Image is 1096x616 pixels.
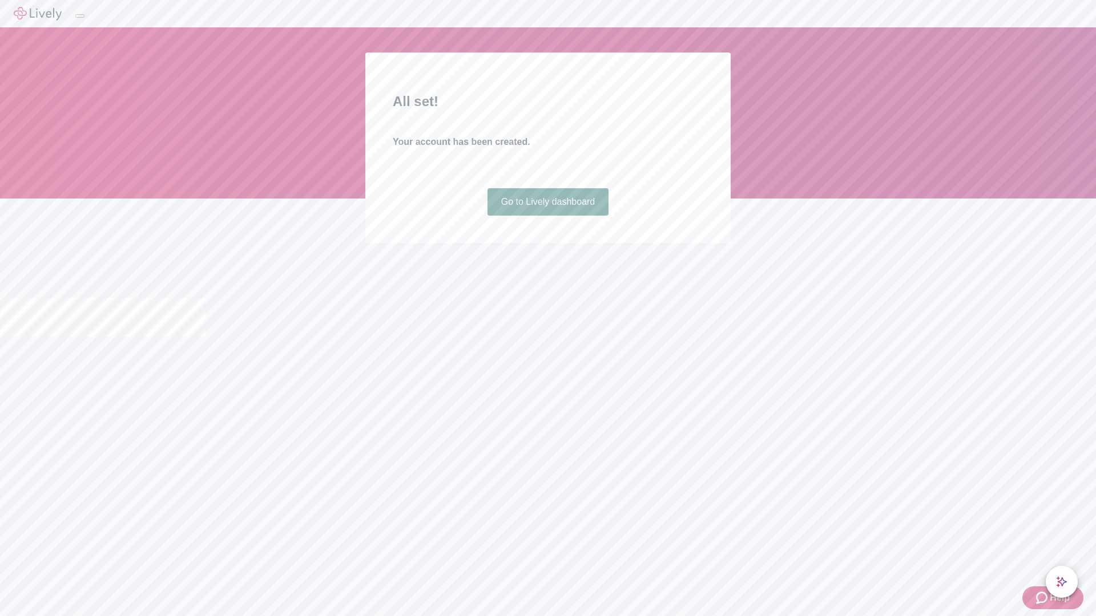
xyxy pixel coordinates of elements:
[75,14,84,18] button: Log out
[1056,576,1067,587] svg: Lively AI Assistant
[393,135,703,149] h4: Your account has been created.
[1050,591,1070,605] span: Help
[487,188,609,216] a: Go to Lively dashboard
[1022,586,1083,609] button: Zendesk support iconHelp
[14,7,62,21] img: Lively
[1036,591,1050,605] svg: Zendesk support icon
[393,91,703,112] h2: All set!
[1046,566,1078,598] button: chat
